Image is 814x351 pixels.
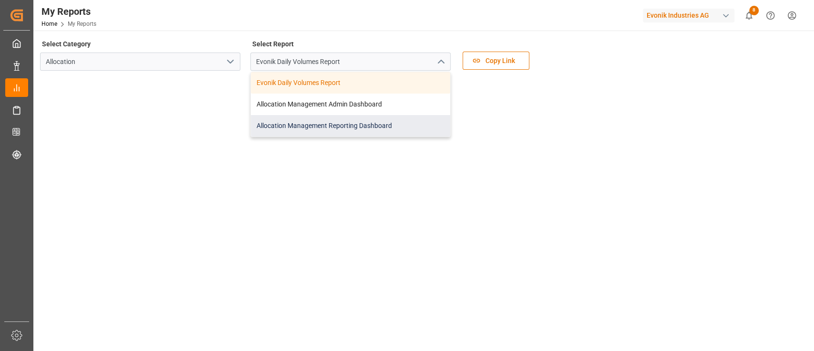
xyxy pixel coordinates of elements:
label: Select Report [250,37,295,51]
input: Type to search/select [250,53,451,71]
div: Allocation Management Admin Dashboard [251,94,450,115]
span: Copy Link [481,56,520,66]
a: Home [41,21,57,27]
button: Copy Link [463,52,529,70]
button: open menu [223,54,237,69]
div: My Reports [41,4,96,19]
button: close menu [433,54,447,69]
button: Evonik Industries AG [643,6,738,24]
button: Help Center [760,5,781,26]
label: Select Category [40,37,92,51]
input: Type to search/select [40,53,240,71]
div: Evonik Industries AG [643,9,734,22]
span: 8 [749,6,759,15]
button: show 8 new notifications [738,5,760,26]
div: Evonik Daily Volumes Report [251,72,450,94]
div: Allocation Management Reporting Dashboard [251,115,450,137]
